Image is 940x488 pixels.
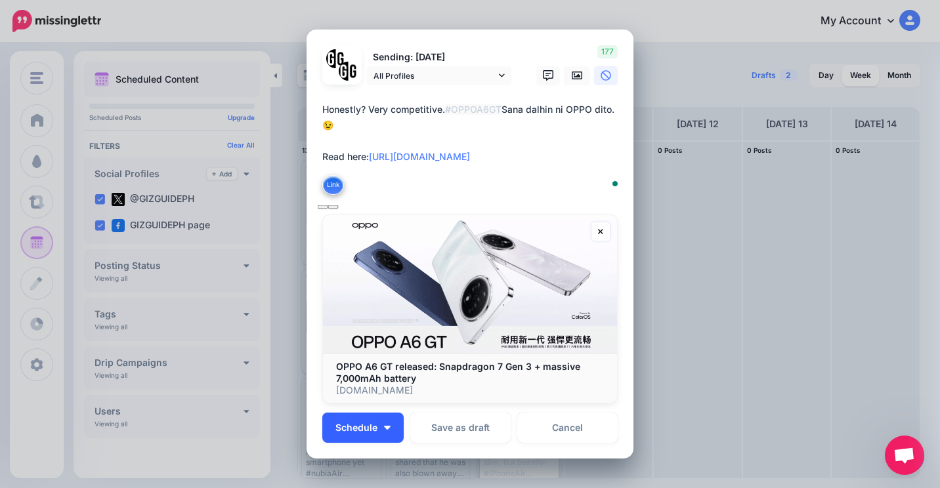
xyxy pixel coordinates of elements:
[336,361,580,384] b: OPPO A6 GT released: Snapdragon 7 Gen 3 + massive 7,000mAh battery
[410,413,511,443] button: Save as draft
[335,423,377,432] span: Schedule
[374,69,496,83] span: All Profiles
[322,413,404,443] button: Schedule
[339,62,358,81] img: JT5sWCfR-79925.png
[597,45,618,58] span: 177
[336,384,604,396] p: [DOMAIN_NAME]
[326,49,345,68] img: 353459792_649996473822713_4483302954317148903_n-bsa138318.png
[384,426,391,430] img: arrow-down-white.png
[322,102,624,196] textarea: To enrich screen reader interactions, please activate Accessibility in Grammarly extension settings
[367,66,511,85] a: All Profiles
[322,102,624,165] div: Honestly? Very competitive. Sana dalhin ni OPPO dito. 😉 Read here:
[323,215,617,354] img: OPPO A6 GT released: Snapdragon 7 Gen 3 + massive 7,000mAh battery
[517,413,618,443] a: Cancel
[322,175,344,195] button: Link
[367,50,511,65] p: Sending: [DATE]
